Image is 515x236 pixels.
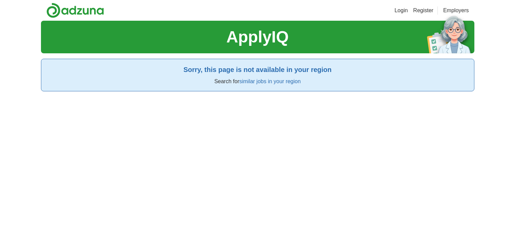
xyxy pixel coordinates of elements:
[47,77,469,86] p: Search for
[46,3,104,18] img: Adzuna logo
[443,6,469,15] a: Employers
[226,25,288,49] h1: ApplyIQ
[413,6,433,15] a: Register
[394,6,408,15] a: Login
[47,65,469,75] h2: Sorry, this page is not available in your region
[239,78,301,84] a: similar jobs in your region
